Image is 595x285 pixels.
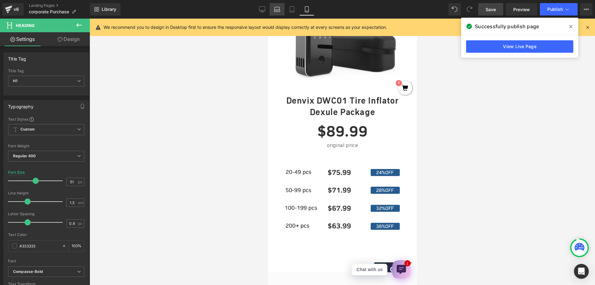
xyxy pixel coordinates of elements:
div: Text Color [8,233,84,237]
div: Title Tag [8,69,84,73]
div: Title Tag [8,53,26,61]
a: Tablet [284,3,299,16]
div: v6 [12,5,20,13]
div: Font Weight [8,144,84,148]
p: original price [15,122,133,132]
button: Undo [448,3,461,16]
button: Redo [463,3,476,16]
div: Open Intercom Messenger [574,264,589,279]
input: Color [20,243,59,249]
div: Typography [8,100,33,109]
a: Preview [506,3,537,16]
mark: 0 [127,61,134,68]
span: Heading [16,23,35,28]
b: Custom [20,127,35,132]
button: More [580,3,593,16]
div: Text Styles [8,117,84,122]
span: Successfully publish page [475,23,539,30]
b: H1 [13,78,17,83]
div: Letter Spacing [8,212,84,216]
a: Mobile [299,3,314,16]
span: em [78,201,83,205]
span: Save [486,6,496,13]
a: v6 [2,3,24,16]
div: Font [8,259,84,263]
button: Publish [540,3,578,16]
i: Compasse-Bold [13,269,43,274]
span: Library [102,7,116,12]
h1: $89.99 [15,103,133,123]
span: Publish [547,7,563,12]
span: px [78,180,83,184]
a: Laptop [270,3,284,16]
a: New Library [90,3,121,16]
h1: Denvix DWC01 Tire Inflator Dexule Package [11,76,138,100]
a: View Live Page [466,40,573,53]
span: corporate Purchase [29,9,69,14]
div: Font Size [8,170,25,175]
b: Regular 400 [13,154,36,158]
a: Landing Pages [29,3,90,8]
div: % [69,241,84,252]
span: 1 [139,244,139,245]
a: Desktop [255,3,270,16]
span: px [78,221,83,225]
a: 0 [130,66,144,73]
a: Design [46,32,91,46]
div: Line Height [8,191,84,195]
span: Preview [513,6,530,13]
p: We recommend you to design in Desktop first to ensure the responsive layout would display correct... [104,24,387,31]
